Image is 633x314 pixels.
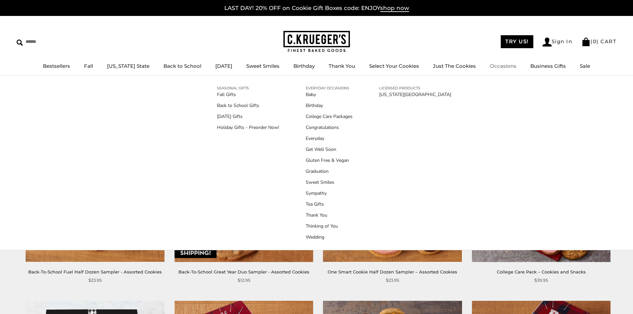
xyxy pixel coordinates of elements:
[379,91,451,98] a: [US_STATE][GEOGRAPHIC_DATA]
[543,38,573,47] a: Sign In
[306,113,353,120] a: College Care Packages
[217,91,279,98] a: Fall Gifts
[306,135,353,142] a: Everyday
[379,85,451,91] a: LICENSED PRODUCTS
[215,63,232,69] a: [DATE]
[43,63,70,69] a: Bestsellers
[306,157,353,164] a: Gluten Free & Vegan
[543,38,552,47] img: Account
[306,146,353,153] a: Get Well Soon
[534,277,548,284] span: $39.95
[306,124,353,131] a: Congratulations
[293,63,315,69] a: Birthday
[380,5,409,12] span: shop now
[5,289,69,309] iframe: Sign Up via Text for Offers
[501,35,533,48] a: TRY US!
[328,269,457,274] a: One Smart Cookie Half Dozen Sampler – Assorted Cookies
[17,37,96,47] input: Search
[238,277,250,284] span: $12.95
[163,63,201,69] a: Back to School
[581,38,590,46] img: Bag
[28,269,162,274] a: Back-To-School Fuel Half Dozen Sampler - Assorted Cookies
[306,212,353,219] a: Thank You
[107,63,150,69] a: [US_STATE] State
[246,63,279,69] a: Sweet Smiles
[306,201,353,208] a: Tea Gifts
[386,277,399,284] span: $23.95
[581,38,616,45] a: (0) CART
[224,5,409,12] a: LAST DAY! 20% OFF on Cookie Gift Boxes code: ENJOYshop now
[369,63,419,69] a: Select Your Cookies
[530,63,566,69] a: Business Gifts
[84,63,93,69] a: Fall
[217,85,279,91] a: SEASONAL GIFTS
[306,234,353,241] a: Wedding
[283,31,350,52] img: C.KRUEGER'S
[306,223,353,230] a: Thinking of You
[17,40,23,46] img: Search
[306,190,353,197] a: Sympathy
[306,168,353,175] a: Graduation
[593,38,597,45] span: 0
[433,63,476,69] a: Just The Cookies
[306,91,353,98] a: Baby
[88,277,102,284] span: $23.95
[217,102,279,109] a: Back to School Gifts
[306,102,353,109] a: Birthday
[580,63,590,69] a: Sale
[329,63,355,69] a: Thank You
[306,85,353,91] a: EVERYDAY OCCASIONS
[217,124,279,131] a: Holiday Gifts - Preorder Now!
[490,63,516,69] a: Occasions
[497,269,586,274] a: College Care Pack – Cookies and Snacks
[306,179,353,186] a: Sweet Smiles
[217,113,279,120] a: [DATE] Gifts
[178,269,309,274] a: Back-To-School Great Year Duo Sampler - Assorted Cookies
